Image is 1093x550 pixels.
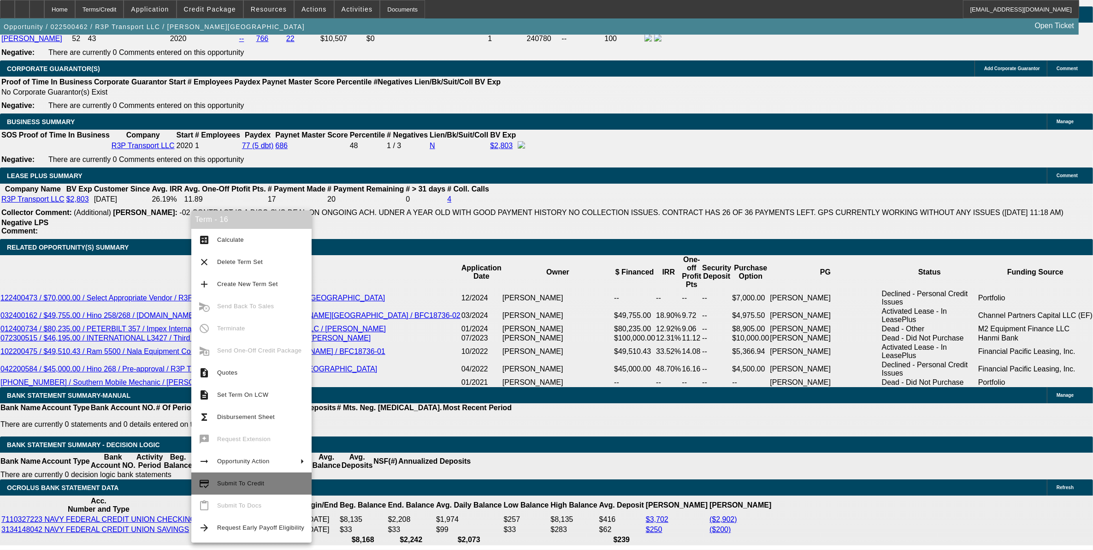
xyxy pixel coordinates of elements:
td: Financial Pacific Leasing, Inc. [978,343,1093,360]
a: 686 [275,142,288,149]
td: -- [656,378,681,387]
td: $7,000.00 [732,289,769,307]
td: 12.92% [656,324,681,334]
a: 7110327223 NAVY FEDERAL CREDIT UNION CHECKING [1,515,196,523]
td: -- [614,289,656,307]
td: $4,500.00 [732,360,769,378]
span: Submit To Credit [217,480,264,487]
td: Declined - Personal Credit Issues [881,360,978,378]
td: 1 [487,34,525,44]
td: $10,507 [320,34,365,44]
th: NSF(#) [373,453,398,470]
img: facebook-icon.png [644,34,652,42]
th: $8,168 [339,535,386,544]
td: [PERSON_NAME] [769,343,881,360]
td: -- [732,378,769,387]
div: 48 [350,142,385,150]
b: Company Name [5,185,61,193]
td: Activated Lease - In LeasePlus [881,343,978,360]
td: 01/2021 [461,378,502,387]
mat-icon: functions [199,412,210,423]
th: Bank Account NO. [90,453,136,470]
b: Corporate Guarantor [94,78,167,86]
b: Company [126,131,160,139]
b: Paydex [245,131,271,139]
b: Percentile [337,78,372,86]
b: Avg. One-Off Ptofit Pts. [184,185,266,193]
span: 2020 [170,35,187,42]
b: # Employees [195,131,240,139]
th: Activity Period [136,453,164,470]
td: -- [702,334,732,343]
th: Avg. Deposits [341,453,373,470]
th: Proof of Time In Business [18,131,110,140]
a: [PERSON_NAME] [1,35,62,42]
td: $100,000.00 [614,334,656,343]
td: $80,235.00 [614,324,656,334]
b: # Payment Remaining [327,185,404,193]
a: 122400473 / $70,000.00 / Select Appropriate Vendor / R3P Transport LLC / [PERSON_NAME][GEOGRAPHIC... [0,294,385,302]
td: $33 [339,525,386,534]
td: Financial Pacific Leasing, Inc. [978,360,1093,378]
th: Account Type [41,403,90,412]
th: IRR [656,255,681,289]
span: Comment [1057,173,1078,178]
td: [PERSON_NAME] [769,307,881,324]
span: Delete Term Set [217,258,263,265]
td: 48.70% [656,360,681,378]
b: Negative: [1,155,35,163]
b: #Negatives [374,78,413,86]
span: Application [131,6,169,13]
button: Resources [244,0,294,18]
td: -- [561,34,603,44]
b: [PERSON_NAME]: [113,209,177,216]
td: Channel Partners Capital LLC (EF) [978,307,1093,324]
mat-icon: description [199,389,210,401]
span: Opportunity / 022500462 / R3P Transport LLC / [PERSON_NAME][GEOGRAPHIC_DATA] [4,23,305,30]
p: There are currently 0 statements and 0 details entered on this opportunity [0,420,512,429]
b: BV Exp [66,185,92,193]
th: Status [881,255,978,289]
th: One-off Profit Pts [681,255,702,289]
th: End. Balance [388,496,435,514]
th: Avg. Deposit [599,496,644,514]
td: 9.06 [681,324,702,334]
a: ($2,902) [709,515,737,523]
td: -- [681,289,702,307]
span: Calculate [217,236,244,243]
th: $2,073 [436,535,502,544]
th: PG [769,255,881,289]
td: $4,975.50 [732,307,769,324]
span: Set Term On LCW [217,391,268,398]
th: Application Date [461,255,502,289]
span: Comment [1057,66,1078,71]
a: 072300515 / $46,195.00 / INTERNATIONAL L3427 / Third Party Vendor / R3P Transport LLC / [PERSON_N... [0,334,371,342]
a: 3134148042 NAVY FEDERAL CREDIT UNION SAVINGS [1,526,189,533]
mat-icon: add [199,279,210,290]
td: 12/2024 [461,289,502,307]
td: M2 Equipment Finance LLC [978,324,1093,334]
b: Lien/Bk/Suit/Coll [414,78,473,86]
td: $1,974 [436,515,502,524]
span: BANK STATEMENT SUMMARY-MANUAL [7,392,130,399]
td: [PERSON_NAME] [769,289,881,307]
td: $49,510.43 [614,343,656,360]
td: 01/2024 [461,324,502,334]
b: Customer Since [94,185,150,193]
td: 100 [604,34,643,44]
th: Security Deposit [702,255,732,289]
td: $416 [599,515,644,524]
span: Resources [251,6,287,13]
mat-icon: credit_score [199,478,210,489]
button: Actions [295,0,334,18]
td: [PERSON_NAME] [502,360,614,378]
td: $99 [436,525,502,534]
td: 2020 [176,141,194,151]
a: -- [239,35,244,42]
td: 11.89 [184,195,266,204]
b: Collector Comment: [1,209,72,216]
td: 16.16 [681,360,702,378]
span: There are currently 0 Comments entered on this opportunity [48,155,244,163]
th: $2,242 [388,535,435,544]
td: $62 [599,525,644,534]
